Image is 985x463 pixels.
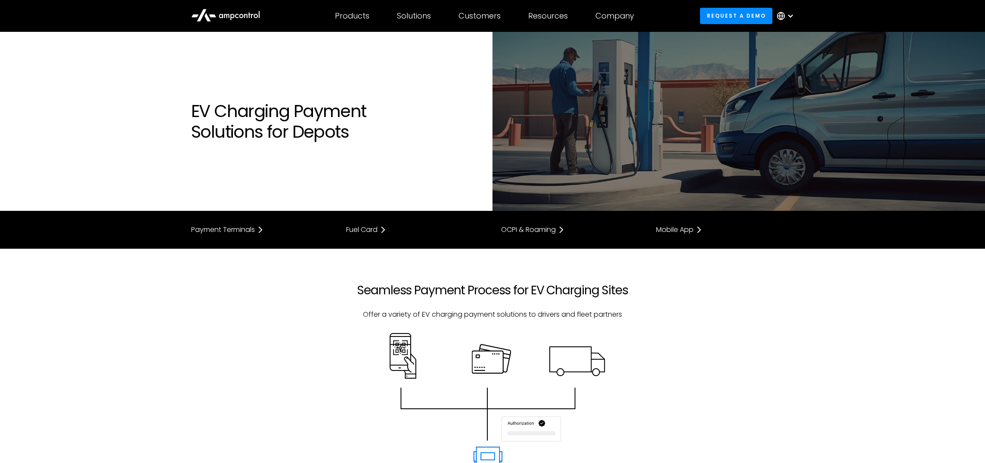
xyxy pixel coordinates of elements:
[346,225,484,235] a: Fuel Card
[335,11,369,21] div: Products
[191,101,484,142] h1: EV Charging Payment Solutions for Depots
[492,32,985,211] img: Software for EV Charging Payment Management for Fleet Fleets
[458,11,501,21] div: Customers
[191,225,329,235] a: Payment Terminals
[656,225,794,235] a: Mobile App
[700,8,772,24] a: Request a demo
[595,11,634,21] div: Company
[528,11,568,21] div: Resources
[346,226,378,233] div: Fuel Card
[501,226,556,233] div: OCPI & Roaming
[397,11,431,21] div: Solutions
[501,225,639,235] a: OCPI & Roaming
[346,310,639,319] p: Offer a variety of EV charging payment solutions to drivers and fleet partners
[346,283,639,298] h2: Seamless Payment Process for EV Charging Sites
[191,226,255,233] div: Payment Terminals
[656,226,694,233] div: Mobile App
